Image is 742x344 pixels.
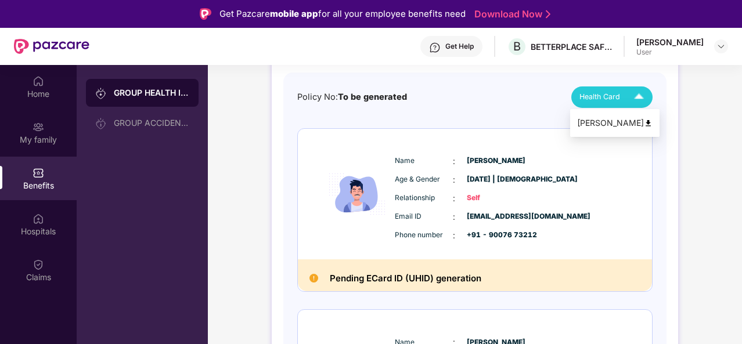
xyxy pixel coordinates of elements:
img: svg+xml;base64,PHN2ZyBpZD0iSGVscC0zMngzMiIgeG1sbnM9Imh0dHA6Ly93d3cudzMub3JnLzIwMDAvc3ZnIiB3aWR0aD... [429,42,441,53]
span: : [453,155,455,168]
img: svg+xml;base64,PHN2ZyBpZD0iSG9tZSIgeG1sbnM9Imh0dHA6Ly93d3cudzMub3JnLzIwMDAvc3ZnIiB3aWR0aD0iMjAiIG... [33,75,44,87]
span: +91 - 90076 73212 [467,230,525,241]
div: Get Pazcare for all your employee benefits need [219,7,466,21]
img: svg+xml;base64,PHN2ZyBpZD0iQ2xhaW0iIHhtbG5zPSJodHRwOi8vd3d3LnczLm9yZy8yMDAwL3N2ZyIgd2lkdGg9IjIwIi... [33,259,44,270]
div: User [636,48,704,57]
h2: Pending ECard ID (UHID) generation [330,271,481,286]
span: Phone number [395,230,453,241]
span: Self [467,193,525,204]
span: [PERSON_NAME] [467,155,525,166]
span: B [513,39,521,53]
span: Email ID [395,211,453,222]
span: : [453,229,455,242]
span: : [453,173,455,186]
img: svg+xml;base64,PHN2ZyB3aWR0aD0iMjAiIGhlaWdodD0iMjAiIHZpZXdCb3g9IjAgMCAyMCAyMCIgZmlsbD0ibm9uZSIgeG... [95,118,107,129]
span: Age & Gender [395,174,453,185]
div: [PERSON_NAME] [577,117,653,129]
div: GROUP ACCIDENTAL INSURANCE [114,118,189,128]
div: [PERSON_NAME] [636,37,704,48]
span: Name [395,155,453,166]
button: Health Card [571,86,653,108]
div: GROUP HEALTH INSURANCE [114,87,189,99]
img: Logo [200,8,211,20]
a: Download Now [474,8,547,20]
img: svg+xml;base64,PHN2ZyBpZD0iRHJvcGRvd24tMzJ4MzIiIHhtbG5zPSJodHRwOi8vd3d3LnczLm9yZy8yMDAwL3N2ZyIgd2... [716,42,726,51]
span: Relationship [395,193,453,204]
div: Get Help [445,42,474,51]
img: svg+xml;base64,PHN2ZyB4bWxucz0iaHR0cDovL3d3dy53My5vcmcvMjAwMC9zdmciIHdpZHRoPSI0OCIgaGVpZ2h0PSI0OC... [644,119,653,128]
span: : [453,192,455,205]
img: Stroke [546,8,550,20]
div: BETTERPLACE SAFETY SOLUTIONS PRIVATE LIMITED [531,41,612,52]
img: svg+xml;base64,PHN2ZyBpZD0iQmVuZWZpdHMiIHhtbG5zPSJodHRwOi8vd3d3LnczLm9yZy8yMDAwL3N2ZyIgd2lkdGg9Ij... [33,167,44,179]
img: New Pazcare Logo [14,39,89,54]
span: : [453,211,455,223]
img: svg+xml;base64,PHN2ZyB3aWR0aD0iMjAiIGhlaWdodD0iMjAiIHZpZXdCb3g9IjAgMCAyMCAyMCIgZmlsbD0ibm9uZSIgeG... [95,88,107,99]
span: [DATE] | [DEMOGRAPHIC_DATA] [467,174,525,185]
strong: mobile app [270,8,318,19]
img: svg+xml;base64,PHN2ZyB3aWR0aD0iMjAiIGhlaWdodD0iMjAiIHZpZXdCb3g9IjAgMCAyMCAyMCIgZmlsbD0ibm9uZSIgeG... [33,121,44,133]
img: icon [322,146,392,242]
img: svg+xml;base64,PHN2ZyBpZD0iSG9zcGl0YWxzIiB4bWxucz0iaHR0cDovL3d3dy53My5vcmcvMjAwMC9zdmciIHdpZHRoPS... [33,213,44,224]
img: Icuh8uwCUCF+XjCZyLQsAKiDCM9HiE6CMYmKQaPGkZKaA32CAAACiQcFBJY0IsAAAAASUVORK5CYII= [629,87,649,107]
span: [EMAIL_ADDRESS][DOMAIN_NAME] [467,211,525,222]
div: Policy No: [297,90,407,104]
span: Health Card [579,91,620,103]
img: Pending [309,274,318,283]
span: To be generated [338,92,407,102]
